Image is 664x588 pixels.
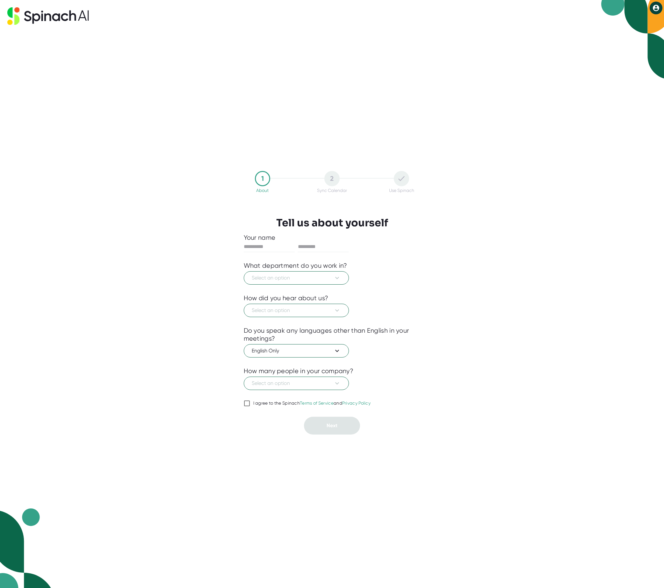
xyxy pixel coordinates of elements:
[244,294,328,302] div: How did you hear about us?
[317,188,347,193] div: Sync Calendar
[244,344,349,358] button: English Only
[252,379,341,387] span: Select an option
[244,271,349,285] button: Select an option
[244,327,421,343] div: Do you speak any languages other than English in your meetings?
[256,188,269,193] div: About
[252,274,341,282] span: Select an option
[327,422,337,429] span: Next
[253,400,371,406] div: I agree to the Spinach and
[244,262,347,270] div: What department do you work in?
[389,188,414,193] div: Use Spinach
[244,367,354,375] div: How many people in your company?
[244,234,421,242] div: Your name
[324,171,340,186] div: 2
[244,304,349,317] button: Select an option
[255,171,270,186] div: 1
[252,347,341,355] span: English Only
[642,566,658,582] iframe: Intercom live chat
[276,217,388,229] h3: Tell us about yourself
[244,377,349,390] button: Select an option
[342,400,371,406] a: Privacy Policy
[252,307,341,314] span: Select an option
[304,417,360,435] button: Next
[300,400,334,406] a: Terms of Service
